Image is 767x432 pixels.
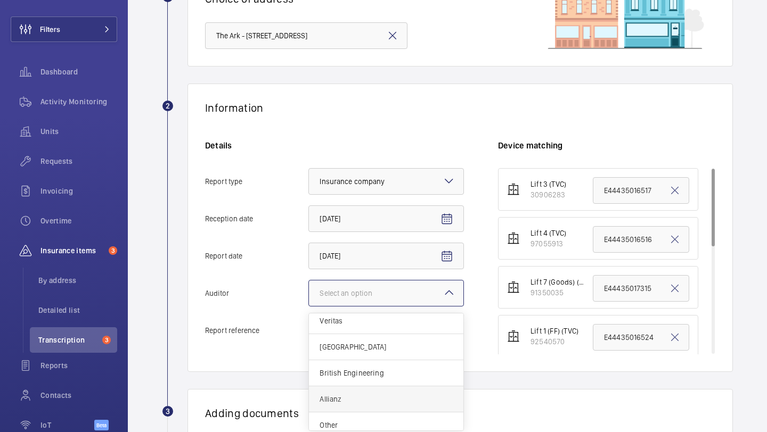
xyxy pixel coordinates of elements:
span: Report date [205,252,308,260]
span: Transcription [38,335,98,345]
input: Ref. appearing on the document [593,226,689,253]
div: 92540570 [531,336,578,347]
div: 91350035 [531,287,586,298]
span: Overtime [40,215,117,226]
span: Insurance company [320,177,385,186]
div: Lift 1 (FF) (TVC) [531,326,578,336]
button: Open calendar [434,206,460,232]
span: Units [40,126,117,137]
span: By address [38,275,117,286]
ng-dropdown-panel: Options list [308,313,464,431]
span: Requests [40,156,117,167]
h6: Details [205,140,464,151]
span: Reports [40,360,117,371]
h1: Information [205,101,263,114]
div: Lift 7 (Goods) (TVC) [531,277,586,287]
span: Dashboard [40,67,117,77]
span: Auditor [205,289,308,297]
span: 3 [102,336,111,344]
span: Allianz [320,394,453,404]
button: Filters [11,16,117,42]
span: British Engineering [320,368,453,378]
div: 30906283 [531,189,566,200]
div: Lift 3 (TVC) [531,179,566,189]
div: 3 [162,406,173,417]
span: Beta [94,420,109,430]
div: 2 [162,101,173,111]
div: Lift 4 (TVC) [531,228,566,238]
img: elevator.svg [507,183,520,196]
input: Type the address [205,22,407,49]
input: Ref. appearing on the document [593,177,689,204]
h1: Adding documents [205,406,715,420]
span: [GEOGRAPHIC_DATA] [320,342,453,352]
span: Contacts [40,390,117,401]
div: Select an option [320,288,399,298]
img: elevator.svg [507,281,520,294]
span: Report reference [205,327,308,334]
input: Ref. appearing on the document [593,275,689,302]
button: Open calendar [434,244,460,269]
span: 3 [109,246,117,255]
span: IoT [40,420,94,430]
span: Reception date [205,215,308,222]
span: Filters [40,24,60,35]
span: Invoicing [40,186,117,196]
span: Other [320,420,453,430]
input: Reception dateOpen calendar [308,205,464,232]
img: elevator.svg [507,330,520,343]
img: elevator.svg [507,232,520,245]
span: Veritas [320,315,453,326]
h6: Device matching [498,140,715,151]
span: Activity Monitoring [40,96,117,107]
div: 97055913 [531,238,566,249]
span: Report type [205,178,308,185]
input: Report dateOpen calendar [308,243,464,269]
input: Ref. appearing on the document [593,324,689,351]
span: Insurance items [40,245,104,256]
span: Detailed list [38,305,117,315]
